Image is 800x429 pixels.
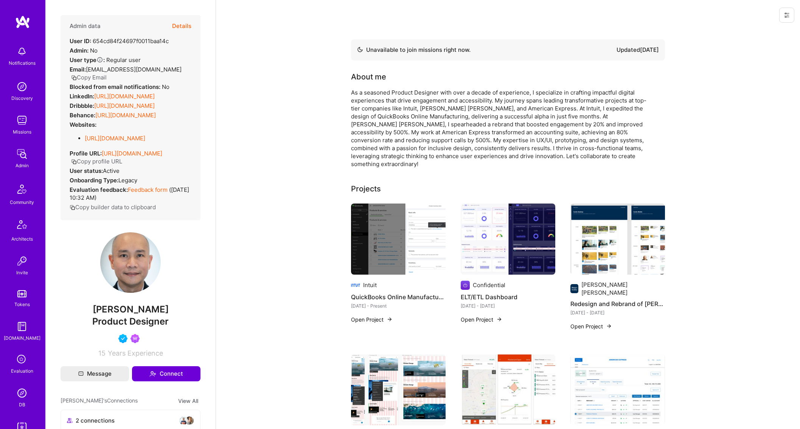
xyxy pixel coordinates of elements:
h4: Redesign and Rebrand of [PERSON_NAME] Global Site [570,299,665,309]
button: Copy Email [71,73,107,81]
div: As a seasoned Product Designer with over a decade of experience, I specialize in crafting impactf... [351,89,654,168]
img: guide book [14,319,30,334]
button: Details [172,15,191,37]
h4: QuickBooks Online Manufacturing Experience Design [351,292,446,302]
span: [EMAIL_ADDRESS][DOMAIN_NAME] [86,66,182,73]
span: Years Experience [108,349,163,357]
img: bell [14,44,30,59]
img: Community [13,180,31,198]
button: Connect [132,366,200,381]
span: Product Designer [92,316,169,327]
img: Redesign and Rebrand of Morgan Stanley's Global Site [570,204,665,275]
a: [URL][DOMAIN_NAME] [85,135,145,142]
h4: ELT/ETL Dashboard [461,292,555,302]
button: Message [61,366,129,381]
span: 2 connections [76,417,115,424]
div: [DATE] - Present [351,302,446,310]
div: [DATE] - [DATE] [461,302,555,310]
strong: Profile URL: [70,150,102,157]
div: Unavailable to join missions right now. [357,45,471,54]
span: 15 [98,349,106,357]
div: About me [351,71,386,82]
img: discovery [14,79,30,94]
img: Been on Mission [130,334,140,343]
a: [URL][DOMAIN_NAME] [94,93,155,100]
strong: LinkedIn: [70,93,94,100]
i: icon Copy [70,205,75,210]
div: Regular user [70,56,141,64]
img: Admin Search [14,385,30,401]
img: Invite [14,253,30,269]
img: arrow-right [387,316,393,322]
strong: Behance: [70,112,95,119]
img: Mastercard Spending Pulse: Events AI Feature [461,354,555,426]
i: icon Mail [78,371,84,376]
div: [DOMAIN_NAME] [4,334,40,342]
img: Vetted A.Teamer [118,334,127,343]
a: Feedback form [128,186,168,193]
img: avatar [179,416,188,425]
img: Company logo [351,281,360,290]
i: icon Collaborator [67,418,73,423]
span: [PERSON_NAME]'s Connections [61,396,138,405]
span: legacy [118,177,137,184]
div: Tokens [14,300,30,308]
button: Copy builder data to clipboard [70,203,156,211]
img: avatar [185,416,194,425]
div: Discovery [11,94,33,102]
div: Evaluation [11,367,33,375]
strong: Onboarding Type: [70,177,118,184]
div: [PERSON_NAME] [PERSON_NAME] [581,281,665,297]
button: Copy profile URL [71,157,122,165]
strong: Dribbble: [70,102,94,109]
a: [URL][DOMAIN_NAME] [95,112,156,119]
img: Availability [357,47,363,53]
div: No [70,83,169,91]
img: Company logo [461,281,470,290]
i: icon SelectionTeam [15,353,29,367]
h4: Admin data [70,23,101,30]
div: ( [DATE] 10:32 AM ) [70,186,191,202]
img: User Avatar [100,232,161,293]
div: [DATE] - [DATE] [570,309,665,317]
img: arrow-right [496,316,502,322]
strong: User ID: [70,37,91,45]
span: Active [103,167,120,174]
div: Notifications [9,59,36,67]
img: logo [15,15,30,29]
img: arrow-right [606,323,612,329]
a: [URL][DOMAIN_NAME] [94,102,155,109]
i: icon Connect [149,370,156,377]
img: American Express Corporate Account Reconciliation Transformation [570,354,665,426]
i: icon Copy [71,159,77,165]
img: tokens [17,290,26,297]
img: Company logo [570,284,578,293]
span: [PERSON_NAME] [61,304,200,315]
div: No [70,47,98,54]
div: Missions [13,128,31,136]
img: MorganStanley.com's Branding and Design Evolution "R4" [351,354,446,426]
div: Architects [11,235,33,243]
img: ELT/ETL Dashboard [461,204,555,275]
i: Help [96,56,103,63]
img: teamwork [14,113,30,128]
a: [URL][DOMAIN_NAME] [102,150,162,157]
strong: Blocked from email notifications: [70,83,162,90]
div: Intuit [363,281,377,289]
div: Projects [351,183,381,194]
strong: User type : [70,56,105,64]
img: Architects [13,217,31,235]
img: admin teamwork [14,146,30,162]
strong: User status: [70,167,103,174]
button: Open Project [461,316,502,323]
strong: Evaluation feedback: [70,186,128,193]
div: 654cd84f24697f0011baa14c [70,37,169,45]
div: Confidential [473,281,505,289]
div: Updated [DATE] [617,45,659,54]
i: icon Copy [71,75,77,81]
div: DB [19,401,25,409]
button: Open Project [351,316,393,323]
div: Admin [16,162,29,169]
div: Community [10,198,34,206]
strong: Admin: [70,47,89,54]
